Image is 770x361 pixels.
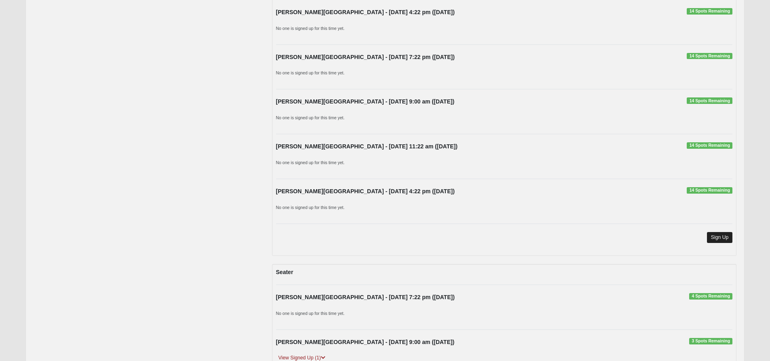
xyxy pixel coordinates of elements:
span: 4 Spots Remaining [689,293,732,300]
small: No one is signed up for this time yet. [276,311,345,316]
small: No one is signed up for this time yet. [276,26,345,31]
strong: [PERSON_NAME][GEOGRAPHIC_DATA] - [DATE] 9:00 am ([DATE]) [276,339,455,345]
strong: [PERSON_NAME][GEOGRAPHIC_DATA] - [DATE] 9:00 am ([DATE]) [276,98,455,105]
strong: Seater [276,269,293,275]
span: 14 Spots Remaining [687,142,732,149]
span: 3 Spots Remaining [689,338,732,344]
small: No one is signed up for this time yet. [276,115,345,120]
a: Sign Up [707,232,733,243]
span: 14 Spots Remaining [687,8,732,15]
span: 14 Spots Remaining [687,53,732,59]
span: 14 Spots Remaining [687,187,732,194]
small: No one is signed up for this time yet. [276,70,345,75]
small: No one is signed up for this time yet. [276,160,345,165]
strong: [PERSON_NAME][GEOGRAPHIC_DATA] - [DATE] 7:22 pm ([DATE]) [276,54,455,60]
strong: [PERSON_NAME][GEOGRAPHIC_DATA] - [DATE] 7:22 pm ([DATE]) [276,294,455,300]
strong: [PERSON_NAME][GEOGRAPHIC_DATA] - [DATE] 4:22 pm ([DATE]) [276,9,455,15]
strong: [PERSON_NAME][GEOGRAPHIC_DATA] - [DATE] 11:22 am ([DATE]) [276,143,458,150]
strong: [PERSON_NAME][GEOGRAPHIC_DATA] - [DATE] 4:22 pm ([DATE]) [276,188,455,194]
small: No one is signed up for this time yet. [276,205,345,210]
span: 14 Spots Remaining [687,97,732,104]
